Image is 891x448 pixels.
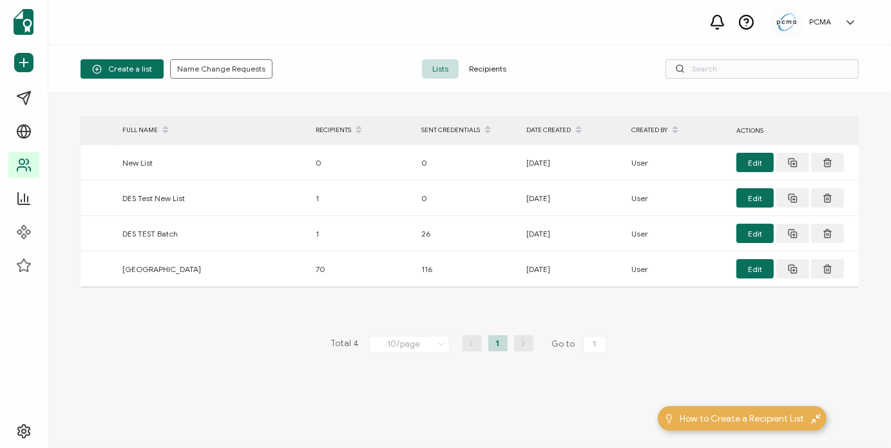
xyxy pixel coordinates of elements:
span: Total 4 [331,335,359,353]
div: DES TEST Batch [116,226,309,241]
div: 1 [309,226,415,241]
div: DATE CREATED [520,119,625,141]
img: sertifier-logomark-colored.svg [14,9,34,35]
div: [GEOGRAPHIC_DATA] [116,262,309,277]
input: Select [369,336,450,353]
span: How to Create a Recipient List [680,412,805,425]
div: User [625,262,730,277]
button: Edit [736,153,774,172]
div: ACTIONS [730,123,859,138]
div: User [625,155,730,170]
span: Create a list [92,64,152,74]
div: RECIPIENTS [309,119,415,141]
div: 0 [309,155,415,170]
button: Name Change Requests [170,59,273,79]
div: 116 [415,262,520,277]
span: Name Change Requests [177,65,265,73]
div: CREATED BY [625,119,730,141]
h5: PCMA [809,17,831,26]
button: Edit [736,188,774,208]
div: 26 [415,226,520,241]
div: DES Test New List [116,191,309,206]
div: 0 [415,191,520,206]
img: 5c892e8a-a8c9-4ab0-b501-e22bba25706e.jpg [777,14,796,31]
div: FULL NAME [116,119,309,141]
div: User [625,226,730,241]
span: Lists [422,59,459,79]
div: 1 [309,191,415,206]
button: Create a list [81,59,164,79]
span: Recipients [459,59,517,79]
div: [DATE] [520,262,625,277]
img: minimize-icon.svg [811,414,821,424]
button: Edit [736,224,774,243]
div: [DATE] [520,226,625,241]
input: Search [666,59,859,79]
div: [DATE] [520,191,625,206]
span: Go to [552,335,609,353]
div: 70 [309,262,415,277]
div: [DATE] [520,155,625,170]
div: User [625,191,730,206]
div: New List [116,155,309,170]
button: Edit [736,259,774,278]
div: 0 [415,155,520,170]
li: 1 [488,335,508,351]
div: SENT CREDENTIALS [415,119,520,141]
